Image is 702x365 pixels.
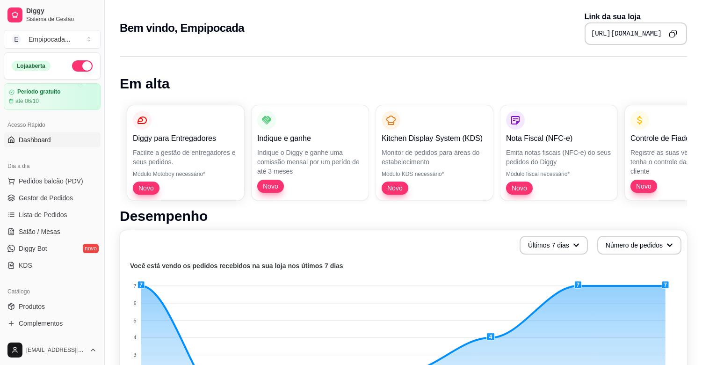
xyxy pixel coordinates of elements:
[134,352,137,358] tspan: 3
[4,190,101,205] a: Gestor de Pedidos
[591,29,662,38] pre: [URL][DOMAIN_NAME]
[29,35,71,44] div: Empipocada ...
[4,241,101,256] a: Diggy Botnovo
[127,105,244,200] button: Diggy para EntregadoresFacilite a gestão de entregadores e seus pedidos.Módulo Motoboy necessário...
[133,148,239,167] p: Facilite a gestão de entregadores e seus pedidos.
[19,302,45,311] span: Produtos
[15,97,39,105] article: até 06/10
[4,284,101,299] div: Catálogo
[133,133,239,144] p: Diggy para Entregadores
[4,83,101,110] a: Período gratuitoaté 06/10
[4,299,101,314] a: Produtos
[4,258,101,273] a: KDS
[506,133,612,144] p: Nota Fiscal (NFC-e)
[632,182,655,191] span: Novo
[120,21,244,36] h2: Bem vindo, Empipocada
[120,75,687,92] h1: Em alta
[19,319,63,328] span: Complementos
[382,170,487,178] p: Módulo KDS necessário*
[134,318,137,323] tspan: 5
[4,4,101,26] a: DiggySistema de Gestão
[26,15,97,23] span: Sistema de Gestão
[259,182,282,191] span: Novo
[19,135,51,145] span: Dashboard
[4,30,101,49] button: Select a team
[19,193,73,203] span: Gestor de Pedidos
[4,316,101,331] a: Complementos
[520,236,588,255] button: Últimos 7 dias
[508,183,531,193] span: Novo
[257,133,363,144] p: Indique e ganhe
[666,26,680,41] button: Copy to clipboard
[4,207,101,222] a: Lista de Pedidos
[252,105,369,200] button: Indique e ganheIndique o Diggy e ganhe uma comissão mensal por um perído de até 3 mesesNovo
[257,148,363,176] p: Indique o Diggy e ganhe uma comissão mensal por um perído de até 3 meses
[506,170,612,178] p: Módulo fiscal necessário*
[19,227,60,236] span: Salão / Mesas
[597,236,681,255] button: Número de pedidos
[19,176,83,186] span: Pedidos balcão (PDV)
[130,262,343,270] text: Você está vendo os pedidos recebidos na sua loja nos útimos 7 dias
[382,133,487,144] p: Kitchen Display System (KDS)
[585,11,687,22] p: Link da sua loja
[19,244,47,253] span: Diggy Bot
[382,148,487,167] p: Monitor de pedidos para áreas do estabelecimento
[506,148,612,167] p: Emita notas fiscais (NFC-e) do seus pedidos do Diggy
[134,300,137,306] tspan: 6
[4,159,101,174] div: Dia a dia
[4,224,101,239] a: Salão / Mesas
[133,170,239,178] p: Módulo Motoboy necessário*
[4,339,101,361] button: [EMAIL_ADDRESS][DOMAIN_NAME]
[4,174,101,189] button: Pedidos balcão (PDV)
[17,88,61,95] article: Período gratuito
[26,7,97,15] span: Diggy
[384,183,406,193] span: Novo
[500,105,617,200] button: Nota Fiscal (NFC-e)Emita notas fiscais (NFC-e) do seus pedidos do DiggyMódulo fiscal necessário*Novo
[72,60,93,72] button: Alterar Status
[4,117,101,132] div: Acesso Rápido
[19,261,32,270] span: KDS
[12,35,21,44] span: E
[134,335,137,340] tspan: 4
[26,346,86,354] span: [EMAIL_ADDRESS][DOMAIN_NAME]
[376,105,493,200] button: Kitchen Display System (KDS)Monitor de pedidos para áreas do estabelecimentoMódulo KDS necessário...
[12,61,51,71] div: Loja aberta
[120,208,687,225] h1: Desempenho
[19,210,67,219] span: Lista de Pedidos
[135,183,158,193] span: Novo
[4,132,101,147] a: Dashboard
[134,283,137,289] tspan: 7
